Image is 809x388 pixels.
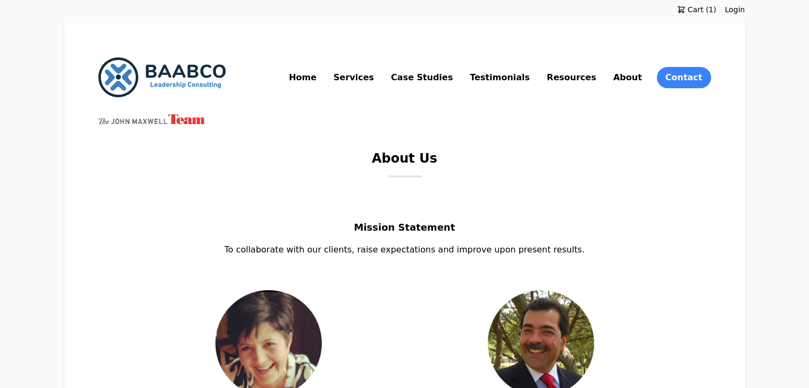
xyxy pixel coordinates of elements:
a: Case Studies [389,69,455,86]
h2: Mission Statement [98,220,711,243]
a: About [611,69,644,86]
h1: About Us [372,150,437,175]
span: Cart (1) [686,4,716,15]
a: Home [287,69,319,86]
a: Contact [657,67,711,88]
a: Login [725,4,745,15]
a: Resources [545,69,598,86]
img: BAABCO Consulting Services [98,57,226,97]
a: Services [331,69,376,86]
a: Testimonials [468,69,532,86]
img: John Maxwell [98,114,205,124]
p: To collaborate with our clients, raise expectations and improve upon present results. [98,243,711,256]
a: Cart (1) [669,4,725,15]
